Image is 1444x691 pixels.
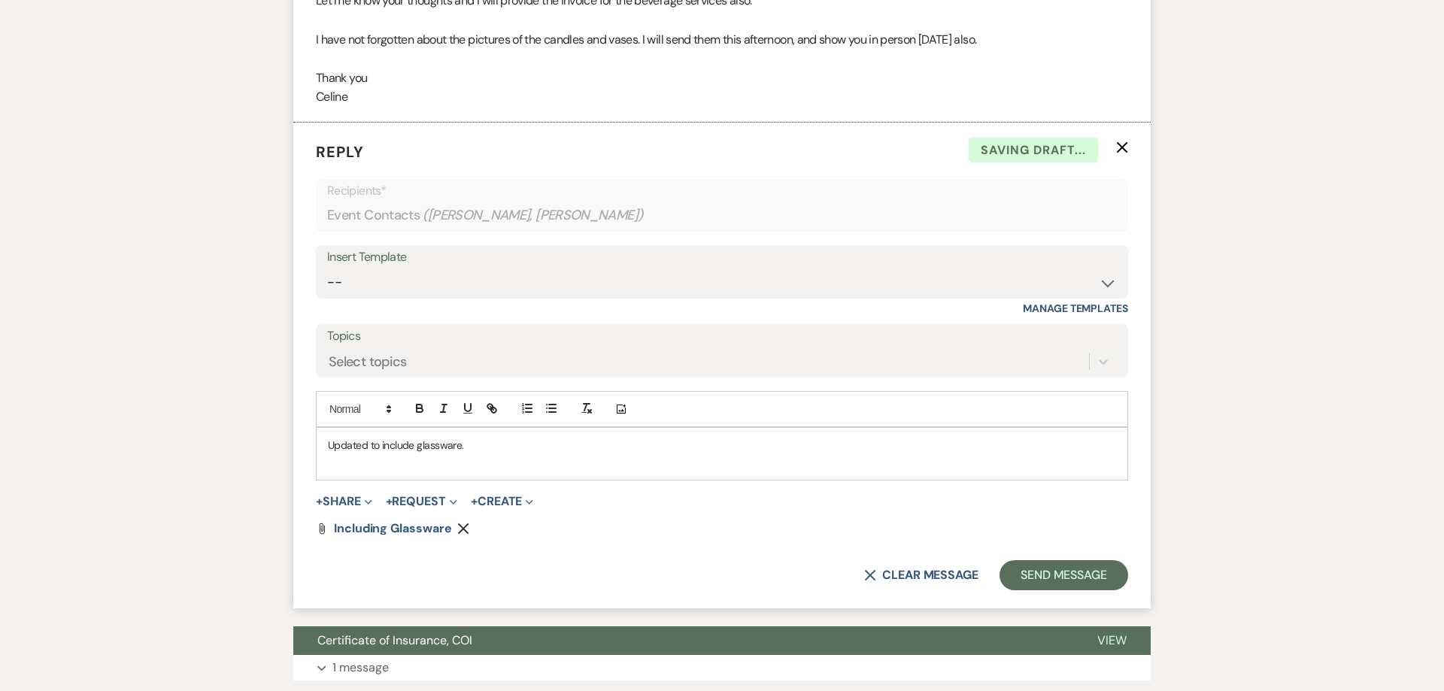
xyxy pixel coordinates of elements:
[327,326,1117,347] label: Topics
[316,496,323,508] span: +
[327,247,1117,268] div: Insert Template
[1000,560,1128,590] button: Send Message
[423,205,644,226] span: ( [PERSON_NAME], [PERSON_NAME] )
[864,569,978,581] button: Clear message
[329,352,407,372] div: Select topics
[386,496,457,508] button: Request
[317,632,472,648] span: Certificate of Insurance, COI
[334,520,451,536] span: Including Glassware
[316,87,1128,107] p: Celine
[327,201,1117,230] div: Event Contacts
[334,523,451,535] a: Including Glassware
[293,626,1073,655] button: Certificate of Insurance, COI
[1023,302,1128,315] a: Manage Templates
[293,655,1151,680] button: 1 message
[316,142,364,162] span: Reply
[1097,632,1127,648] span: View
[328,437,1116,453] p: Updated to include glassware.
[471,496,478,508] span: +
[332,658,389,677] p: 1 message
[1073,626,1151,655] button: View
[316,68,1128,88] p: Thank you
[386,496,393,508] span: +
[327,181,1117,201] p: Recipients*
[471,496,533,508] button: Create
[969,138,1098,163] span: Saving draft...
[316,30,1128,50] p: I have not forgotten about the pictures of the candles and vases. I will send them this afternoon...
[316,496,372,508] button: Share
